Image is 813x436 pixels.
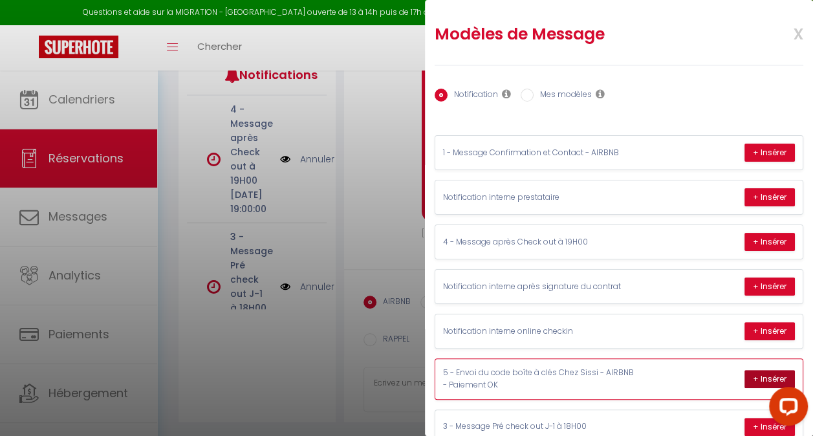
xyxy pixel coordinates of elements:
label: Mes modèles [534,89,592,103]
p: 3 - Message Pré check out J-1 à 18H00 [443,420,637,433]
p: 1 - Message Confirmation et Contact - AIRBNB [443,147,637,159]
p: Notification interne après signature du contrat [443,281,637,293]
button: + Insérer [744,278,795,296]
p: 4 - Message après Check out à 19H00 [443,236,637,248]
p: Notification interne online checkin [443,325,637,338]
button: + Insérer [744,418,795,436]
iframe: LiveChat chat widget [759,382,813,436]
i: Les notifications sont visibles par toi et ton équipe [502,89,511,99]
button: + Insérer [744,233,795,251]
button: + Insérer [744,188,795,206]
button: + Insérer [744,370,795,388]
button: + Insérer [744,144,795,162]
button: + Insérer [744,322,795,340]
h2: Modèles de Message [435,24,736,45]
p: Notification interne prestataire [443,191,637,204]
label: Notification [448,89,498,103]
i: Les modèles généraux sont visibles par vous et votre équipe [596,89,605,99]
span: x [763,17,803,48]
p: 5 - Envoi du code boîte à clés Chez Sissi - AIRBNB - Paiement OK [443,367,637,391]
